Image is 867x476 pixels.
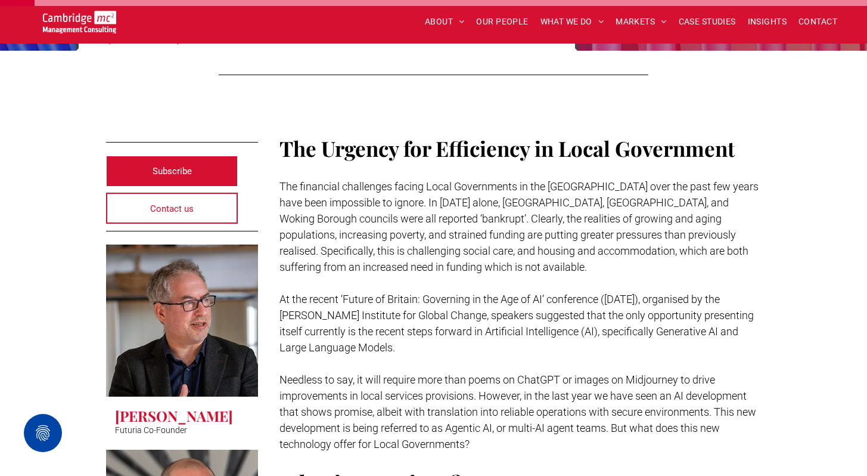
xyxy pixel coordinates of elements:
[673,13,742,31] a: CASE STUDIES
[419,13,471,31] a: ABOUT
[106,193,238,224] a: Contact us
[610,13,672,31] a: MARKETS
[106,245,258,397] a: INSIGHTS | Accelerating Local Government with Agentic AI
[115,425,187,435] p: Futuria Co-Founder
[279,180,759,273] span: The financial challenges facing Local Governments in the [GEOGRAPHIC_DATA] over the past few year...
[535,13,610,31] a: WHAT WE DO
[793,13,843,31] a: CONTACT
[115,406,233,425] h3: [PERSON_NAME]
[742,13,793,31] a: INSIGHTS
[470,13,534,31] a: OUR PEOPLE
[150,194,194,224] span: Contact us
[43,13,116,25] a: Your Business Transformed | Cambridge Management Consulting
[279,293,754,354] span: At the recent ‘Future of Britain: Governing in the Age of AI’ conference ([DATE]), organised by t...
[153,156,192,186] span: Subscribe
[43,11,116,33] img: Go to Homepage
[279,373,756,450] span: Needless to say, it will require more than poems on ChatGPT or images on Midjourney to drive impr...
[279,134,735,162] span: The Urgency for Efficiency in Local Government
[106,156,238,187] a: Subscribe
